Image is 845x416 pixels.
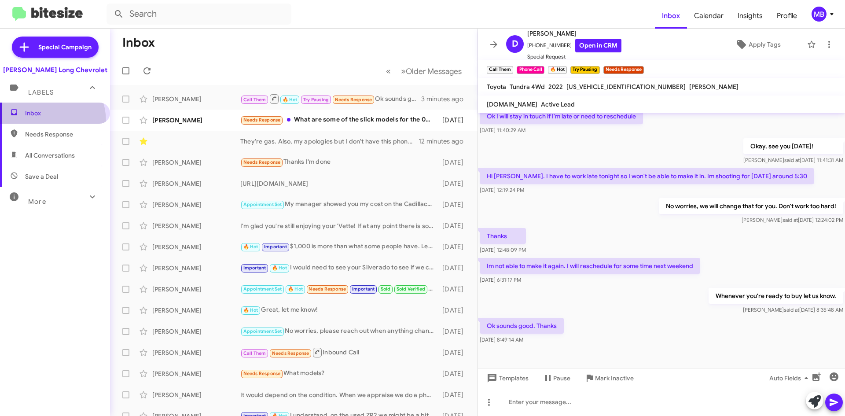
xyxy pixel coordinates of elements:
[107,4,291,25] input: Search
[283,97,298,103] span: 🔥 Hot
[240,326,438,336] div: No worries, please reach out when anything changes.
[570,66,599,74] small: Try Pausing
[438,116,470,125] div: [DATE]
[527,28,621,39] span: [PERSON_NAME]
[762,370,819,386] button: Auto Fields
[28,198,46,206] span: More
[240,199,438,210] div: My manager showed you my cost on the Cadillac, which is $89k. If you are wanting a vehicle like t...
[28,88,54,96] span: Labels
[401,66,406,77] span: »
[487,83,506,91] span: Toyota
[381,286,391,292] span: Sold
[335,97,372,103] span: Needs Response
[541,100,575,108] span: Active Lead
[25,172,58,181] span: Save a Deal
[438,179,470,188] div: [DATE]
[603,66,644,74] small: Needs Response
[240,157,438,167] div: Thanks I'm done
[770,3,804,29] a: Profile
[352,286,375,292] span: Important
[438,221,470,230] div: [DATE]
[309,286,346,292] span: Needs Response
[527,39,621,52] span: [PHONE_NUMBER]
[438,390,470,399] div: [DATE]
[480,228,526,244] p: Thanks
[510,83,545,91] span: Tundra 4Wd
[731,3,770,29] span: Insights
[240,390,438,399] div: It would depend on the condition. When we appraise we do a physical inspection, mechanical inspec...
[240,263,438,273] div: I would need to see your Silverado to see if we could match it. Definitely not opposed to trying!...
[487,100,537,108] span: [DOMAIN_NAME]
[548,83,563,91] span: 2022
[743,306,843,313] span: [PERSON_NAME] [DATE] 8:35:48 AM
[152,264,240,272] div: [PERSON_NAME]
[152,327,240,336] div: [PERSON_NAME]
[152,158,240,167] div: [PERSON_NAME]
[485,370,529,386] span: Templates
[577,370,641,386] button: Mark Inactive
[152,285,240,294] div: [PERSON_NAME]
[438,369,470,378] div: [DATE]
[655,3,687,29] span: Inbox
[240,242,438,252] div: $1,000 is more than what some people have. Let's get you in!
[438,348,470,357] div: [DATE]
[812,7,827,22] div: MB
[480,258,700,274] p: Im not able to make it again. I will reschedule for some time next weekend
[512,37,518,51] span: D
[381,62,467,80] nav: Page navigation example
[742,217,843,223] span: [PERSON_NAME] [DATE] 12:24:02 PM
[303,97,329,103] span: Try Pausing
[396,62,467,80] button: Next
[243,244,258,250] span: 🔥 Hot
[438,200,470,209] div: [DATE]
[386,66,391,77] span: «
[784,306,799,313] span: said at
[480,127,525,133] span: [DATE] 11:40:29 AM
[784,157,800,163] span: said at
[38,43,92,52] span: Special Campaign
[152,221,240,230] div: [PERSON_NAME]
[240,137,419,146] div: They're gas. Also, my apologies but I don't have this phone number saved. Who am I speaking with?
[438,285,470,294] div: [DATE]
[487,66,513,74] small: Call Them
[480,276,521,283] span: [DATE] 6:31:17 PM
[25,151,75,160] span: All Conversations
[243,117,281,123] span: Needs Response
[536,370,577,386] button: Pause
[243,159,281,165] span: Needs Response
[240,93,421,104] div: Ok sounds good. Thanks
[240,179,438,188] div: [URL][DOMAIN_NAME]
[406,66,462,76] span: Older Messages
[240,347,438,358] div: Inbound Call
[152,116,240,125] div: [PERSON_NAME]
[743,157,843,163] span: [PERSON_NAME] [DATE] 11:41:31 AM
[243,328,282,334] span: Appointment Set
[438,306,470,315] div: [DATE]
[243,97,266,103] span: Call Them
[272,265,287,271] span: 🔥 Hot
[709,288,843,304] p: Whenever you're ready to buy let us know.
[12,37,99,58] a: Special Campaign
[689,83,738,91] span: [PERSON_NAME]
[152,306,240,315] div: [PERSON_NAME]
[438,264,470,272] div: [DATE]
[480,336,523,343] span: [DATE] 8:49:14 AM
[566,83,686,91] span: [US_VEHICLE_IDENTIFICATION_NUMBER]
[419,137,470,146] div: 12 minutes ago
[480,168,814,184] p: Hi [PERSON_NAME]. I have to work late tonight so I won't be able to make it in. Im shooting for [...
[243,307,258,313] span: 🔥 Hot
[749,37,781,52] span: Apply Tags
[152,243,240,251] div: [PERSON_NAME]
[25,109,100,118] span: Inbox
[25,130,100,139] span: Needs Response
[783,217,798,223] span: said at
[240,284,438,294] div: You got it
[381,62,396,80] button: Previous
[264,244,287,250] span: Important
[152,390,240,399] div: [PERSON_NAME]
[152,95,240,103] div: [PERSON_NAME]
[804,7,835,22] button: MB
[527,52,621,61] span: Special Request
[687,3,731,29] span: Calendar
